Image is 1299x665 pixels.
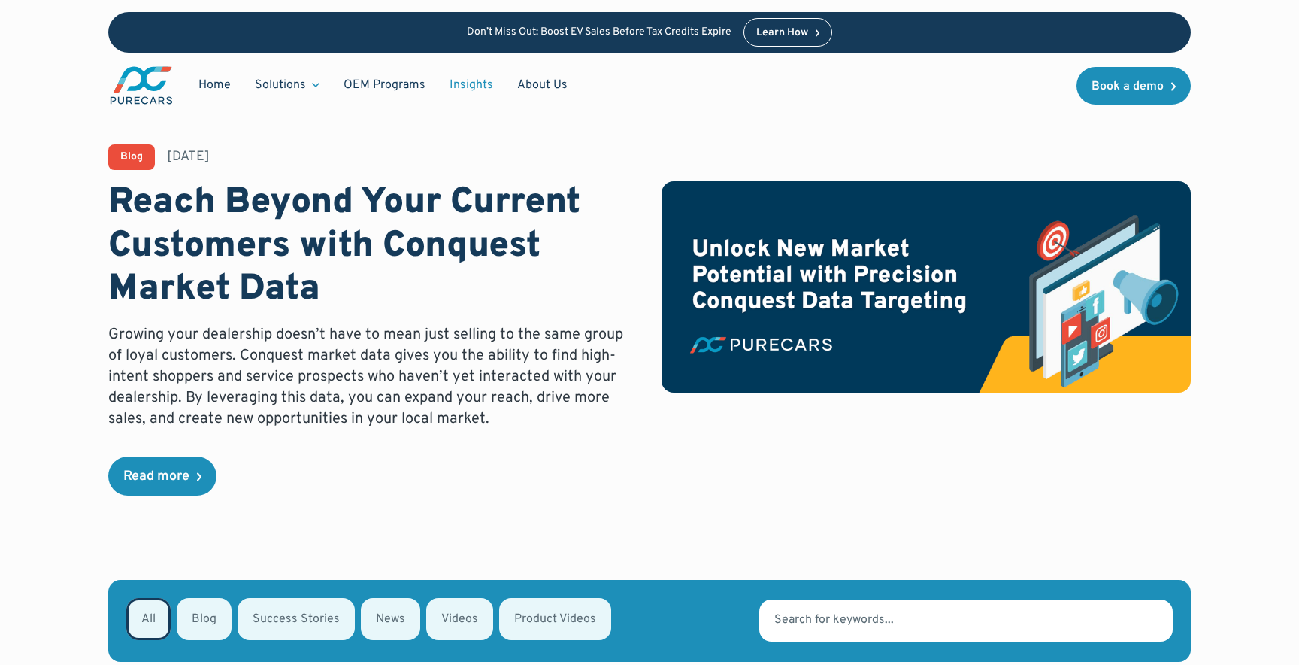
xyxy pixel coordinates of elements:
input: Search for keywords... [759,600,1173,642]
div: Solutions [255,77,306,93]
a: OEM Programs [332,71,438,99]
img: purecars logo [108,65,174,106]
p: Growing your dealership doesn’t have to mean just selling to the same group of loyal customers. C... [108,324,637,430]
a: Read more [108,457,216,496]
div: Read more [123,470,189,484]
a: Book a demo [1076,67,1191,105]
div: [DATE] [167,147,210,166]
h1: Reach Beyond Your Current Customers with Conquest Market Data [108,182,637,312]
p: Don’t Miss Out: Boost EV Sales Before Tax Credits Expire [467,26,731,39]
a: About Us [505,71,580,99]
form: Email Form [108,580,1191,662]
div: Solutions [243,71,332,99]
div: Blog [120,152,143,162]
a: Insights [438,71,505,99]
div: Book a demo [1092,80,1164,93]
a: Learn How [743,18,833,47]
div: Learn How [756,28,808,38]
a: Home [186,71,243,99]
a: main [108,65,174,106]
